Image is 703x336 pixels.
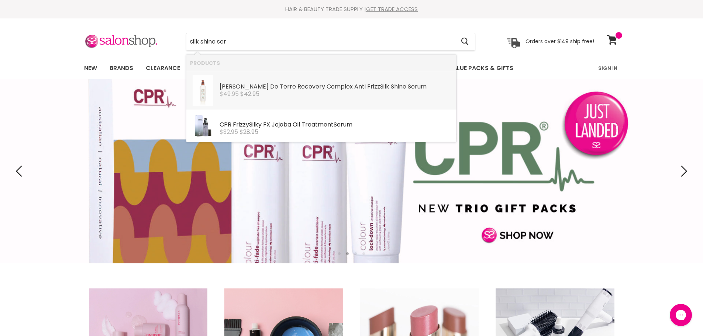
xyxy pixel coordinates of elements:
button: Previous [13,164,28,179]
div: [PERSON_NAME] De Terre Recovery Complex Anti Frizz um [220,83,452,91]
li: Products: CPR Frizzy Silky FX Jojoba Oil Treatment Serum [186,109,456,142]
s: $32.95 [220,128,238,136]
b: Silk [380,82,389,91]
li: Page dot 4 [362,252,365,255]
div: HAIR & BEAUTY TRADE SUPPLY | [75,6,628,13]
a: Clearance [140,60,186,76]
button: Search [455,33,475,50]
ul: Main menu [79,58,556,79]
img: recovery-complex-anti-frizz-shine-serum_200x.png [193,75,213,106]
div: CPR Frizzy y FX Jojoba Oil Treatment um [220,121,452,129]
span: $42.95 [240,90,259,98]
a: Value Packs & Gifts [443,60,519,76]
b: Silk [249,120,258,129]
button: Next [675,164,690,179]
b: Ser [334,120,343,129]
iframe: Gorgias live chat messenger [666,301,696,329]
b: Shine [391,82,406,91]
a: Brands [104,60,139,76]
span: $28.95 [239,128,258,136]
a: New [79,60,103,76]
li: Page dot 1 [338,252,341,255]
form: Product [186,33,475,51]
b: Ser [408,82,417,91]
input: Search [186,33,455,50]
s: $49.95 [220,90,239,98]
li: Page dot 3 [354,252,357,255]
li: Page dot 2 [346,252,349,255]
li: Products: Bain De Terre Recovery Complex Anti Frizz Silk Shine Serum [186,71,456,109]
a: Sign In [594,60,622,76]
p: Orders over $149 ship free! [525,38,594,45]
a: GET TRADE ACCESS [366,5,418,13]
nav: Main [75,58,628,79]
img: CPR_2235_Frizzy_SilkyFxTreatmentSerum_50ml_1_200x.jpg [190,113,216,139]
li: Products [186,55,456,71]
